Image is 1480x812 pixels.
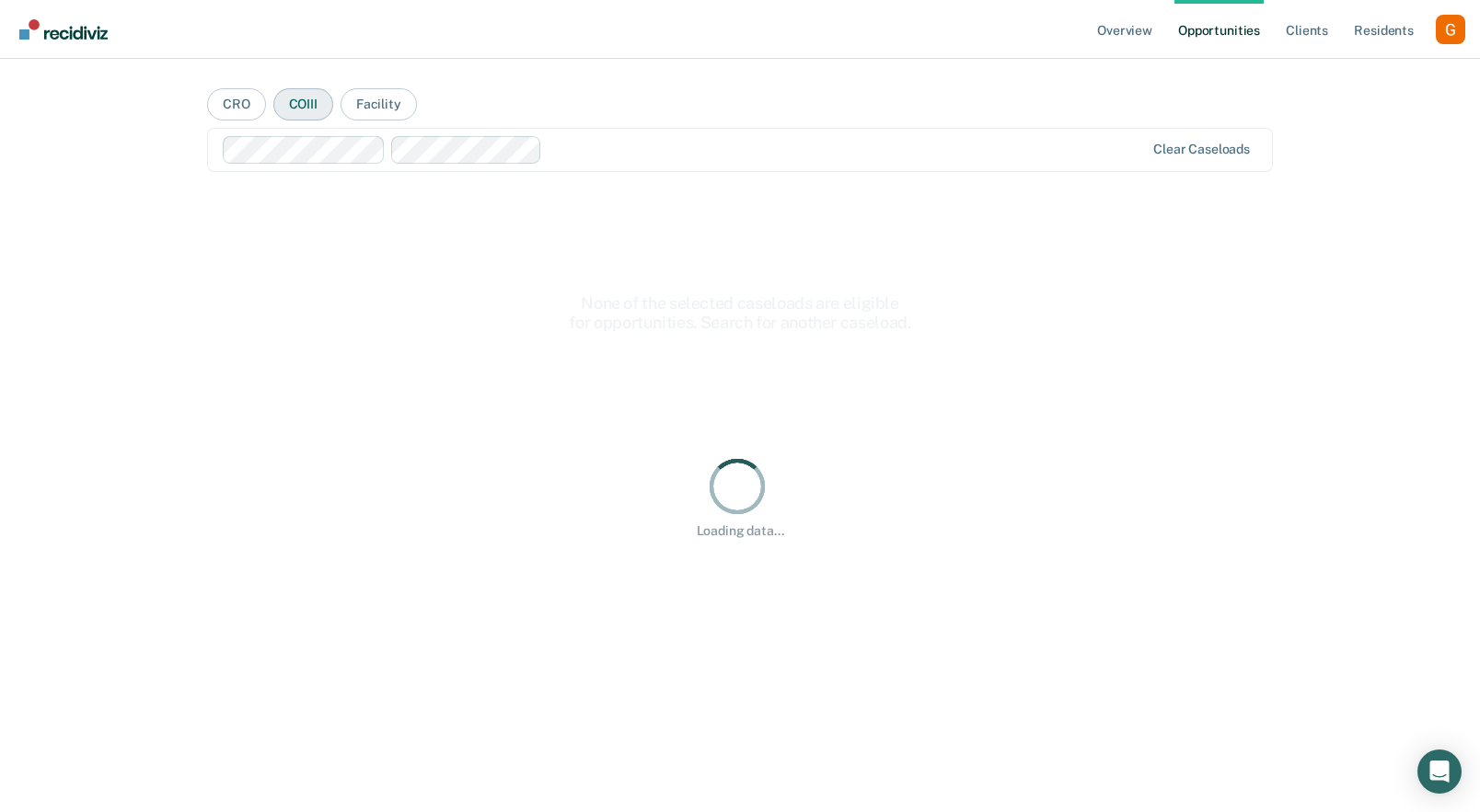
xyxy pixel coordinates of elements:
[1153,142,1250,157] div: Clear caseloads
[697,523,784,539] div: Loading data...
[19,19,108,40] img: Recidiviz
[273,88,333,120] button: COIII
[341,88,417,120] button: Facility
[1436,15,1465,44] button: Profile dropdown button
[207,88,266,120] button: CRO
[1417,749,1462,794] div: Open Intercom Messenger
